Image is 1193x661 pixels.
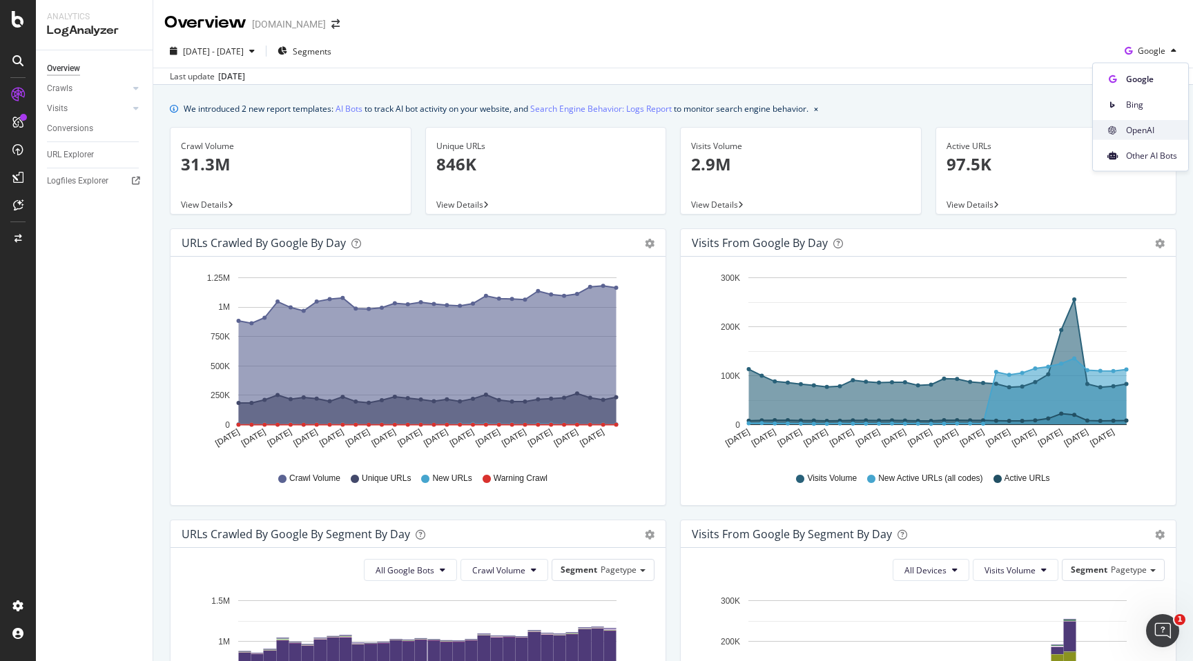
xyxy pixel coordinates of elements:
[336,101,362,116] a: AI Bots
[181,152,400,176] p: 31.3M
[396,427,423,448] text: [DATE]
[182,236,346,250] div: URLs Crawled by Google by day
[985,427,1012,448] text: [DATE]
[364,559,457,581] button: All Google Bots
[776,427,804,448] text: [DATE]
[854,427,882,448] text: [DATE]
[878,473,982,484] span: New Active URLs (all codes)
[47,81,129,96] a: Crawls
[904,564,947,576] span: All Devices
[47,174,108,188] div: Logfiles Explorer
[293,46,331,57] span: Segments
[218,637,230,647] text: 1M
[932,427,960,448] text: [DATE]
[1155,530,1165,540] div: gear
[561,564,597,575] span: Segment
[1155,239,1165,248] div: gear
[218,70,245,83] div: [DATE]
[266,427,293,448] text: [DATE]
[947,140,1166,152] div: Active URLs
[526,427,554,448] text: [DATE]
[692,268,1165,460] svg: A chart.
[552,427,580,448] text: [DATE]
[218,303,230,313] text: 1M
[376,564,434,576] span: All Google Bots
[947,199,993,210] span: View Details
[692,236,828,250] div: Visits from Google by day
[1089,427,1116,448] text: [DATE]
[436,152,656,176] p: 846K
[422,427,449,448] text: [DATE]
[1111,564,1147,575] span: Pagetype
[460,559,548,581] button: Crawl Volume
[47,101,68,116] div: Visits
[47,148,94,162] div: URL Explorer
[530,101,672,116] a: Search Engine Behavior: Logs Report
[164,40,260,62] button: [DATE] - [DATE]
[811,99,822,119] button: close banner
[947,152,1166,176] p: 97.5K
[474,427,502,448] text: [DATE]
[1146,614,1179,647] iframe: Intercom live chat
[448,427,476,448] text: [DATE]
[692,527,892,541] div: Visits from Google By Segment By Day
[1010,427,1038,448] text: [DATE]
[211,596,230,606] text: 1.5M
[211,332,230,342] text: 750K
[182,268,654,460] svg: A chart.
[750,427,777,448] text: [DATE]
[645,239,654,248] div: gear
[735,420,740,430] text: 0
[1119,40,1182,62] button: Google
[500,427,527,448] text: [DATE]
[370,427,398,448] text: [DATE]
[331,19,340,29] div: arrow-right-arrow-left
[47,174,143,188] a: Logfiles Explorer
[906,427,933,448] text: [DATE]
[181,140,400,152] div: Crawl Volume
[893,559,969,581] button: All Devices
[1126,98,1177,110] span: Bing
[47,11,142,23] div: Analytics
[47,23,142,39] div: LogAnalyzer
[494,473,547,484] span: Warning Crawl
[211,362,230,371] text: 500K
[318,427,345,448] text: [DATE]
[1063,427,1090,448] text: [DATE]
[802,427,830,448] text: [DATE]
[985,564,1036,576] span: Visits Volume
[184,101,808,116] div: We introduced 2 new report templates: to track AI bot activity on your website, and to monitor se...
[724,427,751,448] text: [DATE]
[1071,564,1107,575] span: Segment
[47,81,72,96] div: Crawls
[958,427,986,448] text: [DATE]
[1036,427,1064,448] text: [DATE]
[289,473,340,484] span: Crawl Volume
[47,148,143,162] a: URL Explorer
[272,40,337,62] button: Segments
[721,637,740,647] text: 200K
[211,391,230,400] text: 250K
[579,427,606,448] text: [DATE]
[47,101,129,116] a: Visits
[181,199,228,210] span: View Details
[973,559,1058,581] button: Visits Volume
[47,121,143,136] a: Conversions
[721,322,740,332] text: 200K
[880,427,908,448] text: [DATE]
[1126,124,1177,136] span: OpenAI
[47,121,93,136] div: Conversions
[344,427,371,448] text: [DATE]
[47,61,143,76] a: Overview
[721,273,740,283] text: 300K
[691,199,738,210] span: View Details
[1174,614,1185,625] span: 1
[362,473,411,484] span: Unique URLs
[721,596,740,606] text: 300K
[645,530,654,540] div: gear
[691,152,911,176] p: 2.9M
[240,427,267,448] text: [DATE]
[1126,149,1177,161] span: Other AI Bots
